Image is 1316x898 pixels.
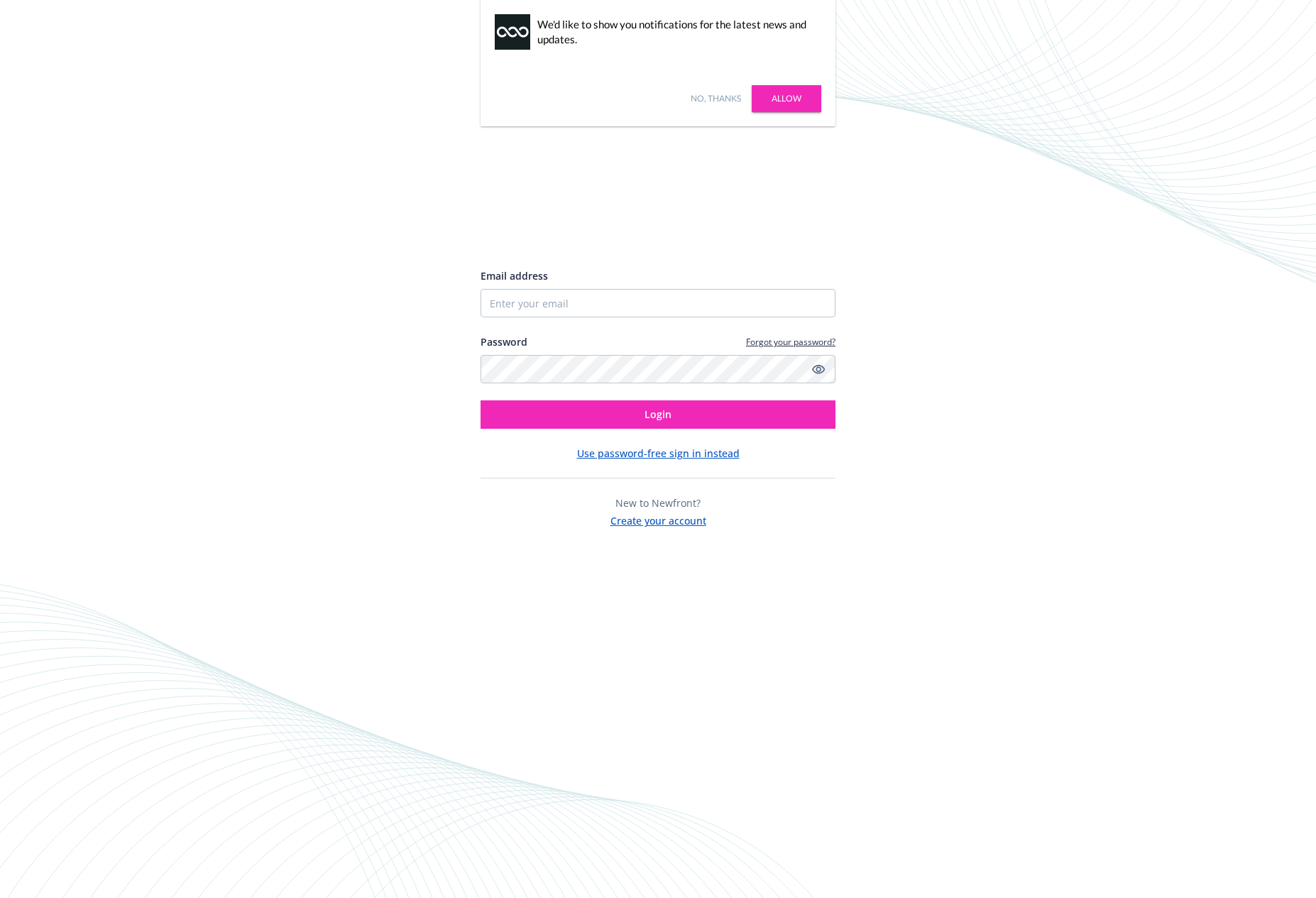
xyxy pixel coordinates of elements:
span: New to Newfront? [615,496,701,510]
a: No, thanks [691,92,741,105]
button: Use password-free sign in instead [577,446,740,461]
a: Allow [752,85,821,112]
input: Enter your password [481,355,835,383]
a: Forgot your password? [746,336,835,348]
button: Create your account [610,510,706,528]
span: Email address [481,269,548,283]
button: Login [481,400,835,429]
label: Password [481,334,527,349]
img: Newfront logo [481,217,615,242]
a: Show password [810,361,827,378]
input: Enter your email [481,289,835,317]
span: Login [645,407,671,421]
div: We'd like to show you notifications for the latest news and updates. [537,17,814,47]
